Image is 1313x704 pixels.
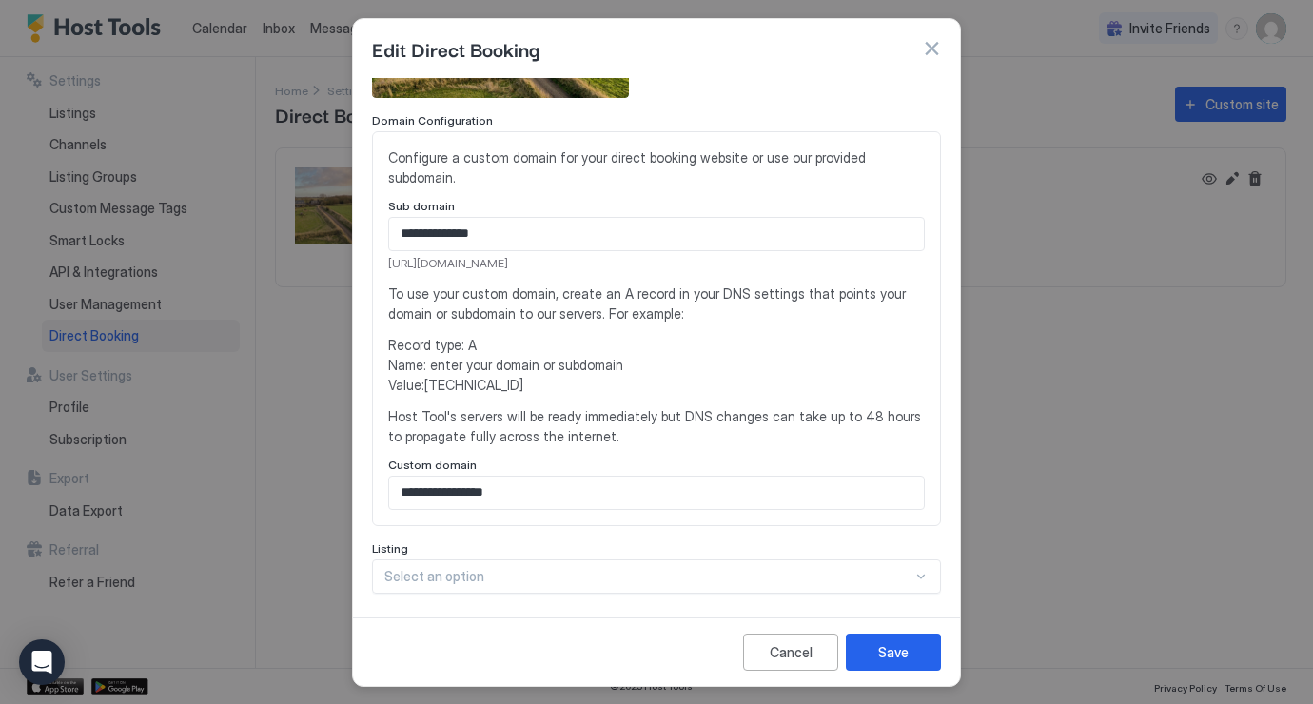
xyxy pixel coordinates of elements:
div: Open Intercom Messenger [19,639,65,685]
span: Host Tool's servers will be ready immediately but DNS changes can take up to 48 hours to propagat... [388,406,925,446]
div: Cancel [770,642,813,662]
span: Edit Direct Booking [372,34,539,63]
span: To use your custom domain, create an A record in your DNS settings that points your domain or sub... [388,284,925,323]
span: Listing [372,541,408,556]
button: Save [846,634,941,671]
span: [URL][DOMAIN_NAME] [388,255,925,272]
span: Configure a custom domain for your direct booking website or use our provided subdomain. [388,147,925,187]
input: Input Field [389,477,924,509]
span: Record type: A Name: enter your domain or subdomain Value: [TECHNICAL_ID] [388,335,925,395]
div: Save [878,642,909,662]
span: Custom domain [388,458,477,472]
input: Input Field [389,218,924,250]
button: Cancel [743,634,838,671]
span: Domain Configuration [372,113,493,127]
span: Listing group [372,609,444,623]
span: Sub domain [388,199,455,213]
